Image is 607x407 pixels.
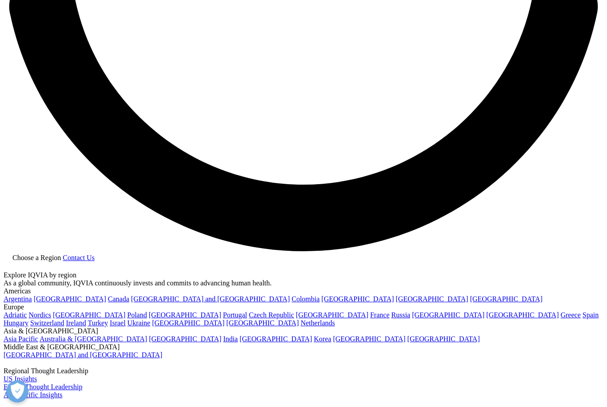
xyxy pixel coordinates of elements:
a: Switzerland [30,319,64,327]
div: Americas [4,287,603,295]
span: Choose a Region [12,254,61,261]
a: [GEOGRAPHIC_DATA] [152,319,224,327]
a: [GEOGRAPHIC_DATA] [321,295,394,303]
a: Israel [110,319,126,327]
a: US Insights [4,375,37,383]
div: Explore IQVIA by region [4,271,603,279]
a: [GEOGRAPHIC_DATA] and [GEOGRAPHIC_DATA] [131,295,290,303]
div: Regional Thought Leadership [4,367,603,375]
a: [GEOGRAPHIC_DATA] [149,335,221,343]
a: Contact Us [63,254,95,261]
a: Spain [583,311,599,319]
a: Argentina [4,295,32,303]
a: Greece [560,311,580,319]
a: Korea [314,335,331,343]
a: Ireland [66,319,86,327]
a: [GEOGRAPHIC_DATA] [412,311,484,319]
a: [GEOGRAPHIC_DATA] [53,311,125,319]
a: [GEOGRAPHIC_DATA] [407,335,480,343]
a: [GEOGRAPHIC_DATA] [486,311,559,319]
a: Ukraine [128,319,151,327]
a: [GEOGRAPHIC_DATA] [34,295,106,303]
button: Open Preferences [6,380,28,403]
div: As a global community, IQVIA continuously invests and commits to advancing human health. [4,279,603,287]
a: Nordics [28,311,51,319]
a: [GEOGRAPHIC_DATA] [470,295,543,303]
a: Asia Pacific [4,335,38,343]
a: [GEOGRAPHIC_DATA] [149,311,221,319]
div: Middle East & [GEOGRAPHIC_DATA] [4,343,603,351]
a: Poland [127,311,147,319]
a: Hungary [4,319,28,327]
a: [GEOGRAPHIC_DATA] [296,311,368,319]
a: Australia & [GEOGRAPHIC_DATA] [40,335,147,343]
a: Turkey [88,319,108,327]
a: Asia Pacific Insights [4,391,62,399]
a: Portugal [223,311,247,319]
a: [GEOGRAPHIC_DATA] [226,319,299,327]
div: Asia & [GEOGRAPHIC_DATA] [4,327,603,335]
a: Adriatic [4,311,27,319]
a: Russia [391,311,411,319]
a: [GEOGRAPHIC_DATA] [240,335,312,343]
div: Europe [4,303,603,311]
a: France [370,311,390,319]
a: Canada [108,295,129,303]
a: [GEOGRAPHIC_DATA] and [GEOGRAPHIC_DATA] [4,351,162,359]
a: [GEOGRAPHIC_DATA] [333,335,405,343]
a: Netherlands [300,319,335,327]
a: Colombia [292,295,319,303]
a: [GEOGRAPHIC_DATA] [396,295,468,303]
a: Czech Republic [249,311,294,319]
a: EMEA Thought Leadership [4,383,82,391]
a: India [223,335,238,343]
